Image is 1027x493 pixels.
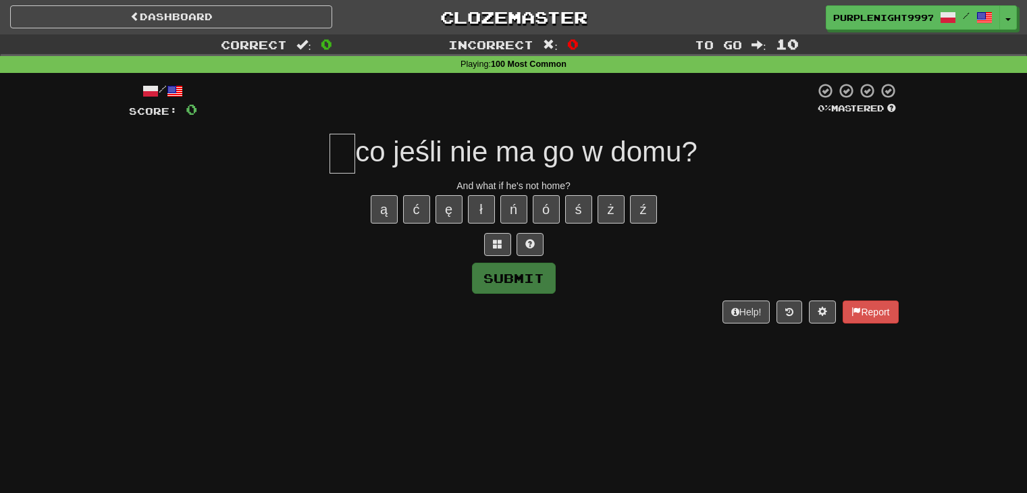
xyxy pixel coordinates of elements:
button: ż [598,195,625,224]
button: Report [843,301,898,323]
div: / [129,82,197,99]
span: 0 [186,101,197,118]
button: Switch sentence to multiple choice alt+p [484,233,511,256]
button: ł [468,195,495,224]
span: co jeśli nie ma go w domu? [355,136,697,167]
button: Single letter hint - you only get 1 per sentence and score half the points! alt+h [517,233,544,256]
a: Dashboard [10,5,332,28]
span: 10 [776,36,799,52]
span: : [752,39,766,51]
span: PurpleNight9997 [833,11,933,24]
span: 0 [321,36,332,52]
button: ó [533,195,560,224]
a: PurpleNight9997 / [826,5,1000,30]
button: ę [436,195,463,224]
span: Score: [129,105,178,117]
button: ń [500,195,527,224]
div: And what if he's not home? [129,179,899,192]
span: : [296,39,311,51]
span: Correct [221,38,287,51]
span: 0 [567,36,579,52]
button: Round history (alt+y) [776,301,802,323]
span: To go [695,38,742,51]
div: Mastered [815,103,899,115]
button: ź [630,195,657,224]
span: 0 % [818,103,831,113]
button: Help! [722,301,770,323]
button: ś [565,195,592,224]
span: Incorrect [448,38,533,51]
button: ć [403,195,430,224]
span: : [543,39,558,51]
button: ą [371,195,398,224]
strong: 100 Most Common [491,59,567,69]
a: Clozemaster [352,5,675,29]
span: / [963,11,970,20]
button: Submit [472,263,556,294]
